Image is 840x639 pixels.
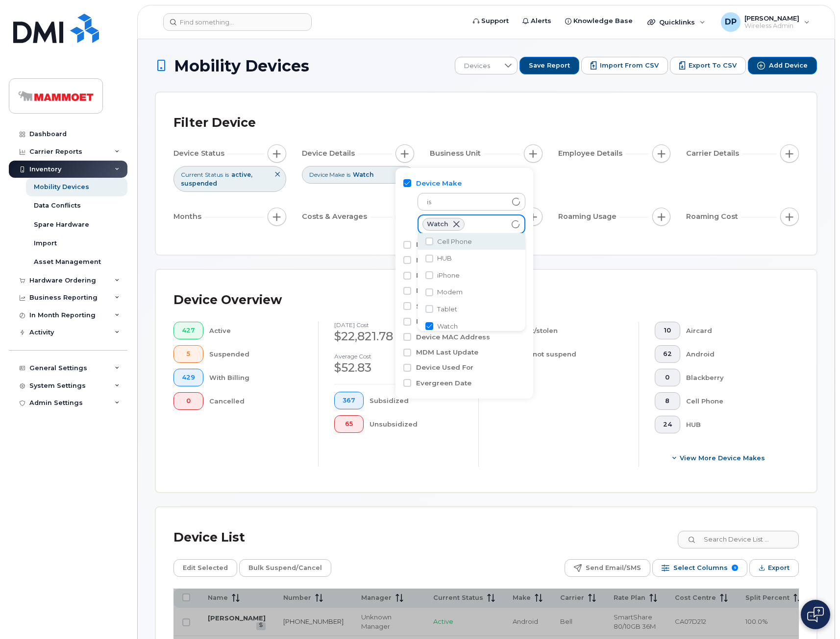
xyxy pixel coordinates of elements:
button: 429 [173,369,203,386]
div: Cell Phone [686,392,784,410]
div: Blackberry [686,369,784,386]
button: Save Report [519,57,579,74]
div: $22,821.78 [334,328,463,345]
span: Watch [437,322,458,331]
span: Send Email/SMS [586,561,641,575]
span: Import from CSV [600,61,659,70]
div: HUB [686,416,784,433]
h4: [DATE] cost [334,322,463,328]
span: 10 [663,327,672,334]
span: 8 [663,397,672,405]
h4: Average cost [334,353,463,359]
span: 429 [182,374,195,381]
ul: Option List [418,178,525,338]
div: Android [686,345,784,363]
li: Modem [418,284,525,301]
span: Tablet [437,305,457,314]
span: Add Device [769,61,808,70]
span: Roaming Usage [558,212,619,222]
div: Device List [173,525,245,550]
span: Device Status [173,148,227,159]
img: Open chat [807,607,824,622]
span: 62 [663,350,672,358]
span: Save Report [529,61,570,70]
button: 10 [655,322,680,339]
span: suspended [181,180,217,187]
span: Watch [427,221,448,227]
span: 0 [663,374,672,381]
span: View More Device Makes [680,453,765,463]
span: Mobility Devices [174,57,309,74]
button: Export [749,559,799,577]
span: Cell Phone [437,237,472,246]
span: Devices [455,57,499,75]
div: lost/stolen [521,322,623,339]
div: Filter Device [173,110,256,136]
button: Export to CSV [670,57,746,74]
span: Modem [437,287,463,297]
div: Active [209,322,303,339]
div: Device Overview [173,287,282,313]
span: 9 [732,565,738,571]
button: 62 [655,345,680,363]
button: 0 [655,369,680,386]
li: Watch [418,318,525,335]
div: $52.83 [334,359,463,376]
button: 24 [655,416,680,433]
div: With Billing [209,369,303,386]
label: Evergreen Date [416,379,471,388]
span: Select Columns [673,561,728,575]
button: Bulk Suspend/Cancel [239,559,331,577]
div: Subsidized [370,392,463,409]
span: is [225,170,229,179]
input: Search Device List ... [678,531,799,548]
span: is [418,193,506,211]
label: MDM Last Update [416,348,478,357]
button: 367 [334,392,364,409]
button: Import from CSV [581,57,668,74]
span: Bulk Suspend/Cancel [248,561,322,575]
span: Employee Details [558,148,625,159]
span: Current Status [181,170,223,179]
span: Watch [353,171,373,178]
li: HUB [418,250,525,267]
label: Device MAC Address [416,332,490,342]
button: Add Device [748,57,817,74]
label: Device Used For [416,363,473,372]
button: 427 [173,322,203,339]
label: Device Location [416,271,472,280]
span: 367 [343,397,355,404]
span: Export to CSV [689,61,737,70]
span: HUB [437,254,452,263]
span: Roaming Cost [686,212,741,222]
span: iPhone [437,271,460,280]
div: do not suspend [521,345,623,363]
span: Business Unit [430,148,484,159]
span: Carrier Details [686,148,742,159]
li: iPhone [418,267,525,284]
span: Device Make [309,170,345,179]
span: 24 [663,421,672,428]
label: Device Email [416,286,462,295]
button: View More Device Makes [655,449,783,467]
div: Aircard [686,322,784,339]
button: Select Columns 9 [652,559,747,577]
button: 5 [173,345,203,363]
button: Send Email/SMS [565,559,650,577]
span: 65 [343,420,355,428]
label: Private APN Area [416,317,477,326]
label: Device Make [416,179,462,188]
label: Static IP [416,302,445,311]
span: Months [173,212,204,222]
span: 427 [182,327,195,334]
span: Export [768,561,790,575]
div: Unsubsidized [370,415,463,433]
span: Costs & Averages [302,212,370,222]
label: Memory Size [416,256,462,265]
div: Suspended [209,345,303,363]
label: Device Model [416,240,464,249]
button: 0 [173,392,203,410]
li: Tablet [418,301,525,318]
span: Device Details [302,148,358,159]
